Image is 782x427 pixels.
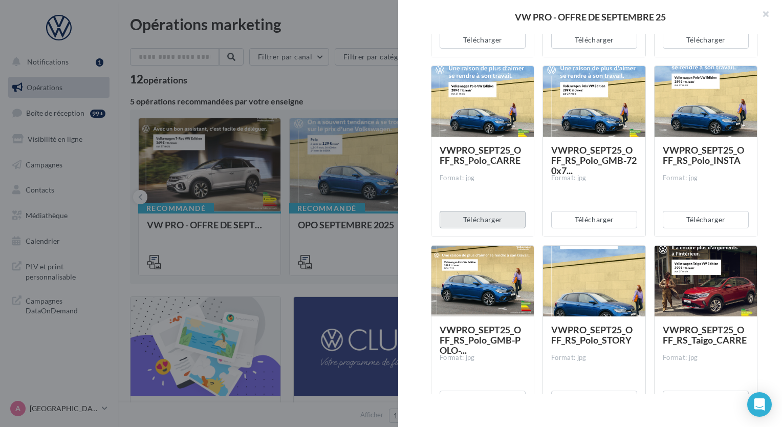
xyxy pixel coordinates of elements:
span: VWPRO_SEPT25_OFF_RS_Polo_STORY [551,324,633,346]
span: VWPRO_SEPT25_OFF_RS_Polo_GMB-720x7... [551,144,637,176]
span: VWPRO_SEPT25_OFF_RS_Taigo_CARRE [663,324,747,346]
button: Télécharger [663,391,749,408]
button: Télécharger [551,391,637,408]
div: Format: jpg [551,174,637,183]
button: Télécharger [663,211,749,228]
div: Format: jpg [663,353,749,362]
div: VW PRO - OFFRE DE SEPTEMBRE 25 [415,12,766,22]
span: VWPRO_SEPT25_OFF_RS_Polo_GMB-POLO-... [440,324,521,356]
span: VWPRO_SEPT25_OFF_RS_Polo_INSTA [663,144,744,166]
button: Télécharger [440,391,526,408]
span: VWPRO_SEPT25_OFF_RS_Polo_CARRE [440,144,521,166]
div: Open Intercom Messenger [747,392,772,417]
button: Télécharger [663,31,749,49]
button: Télécharger [551,31,637,49]
button: Télécharger [440,211,526,228]
button: Télécharger [551,211,637,228]
div: Format: jpg [663,174,749,183]
button: Télécharger [440,31,526,49]
div: Format: jpg [440,353,526,362]
div: Format: jpg [440,174,526,183]
div: Format: jpg [551,353,637,362]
